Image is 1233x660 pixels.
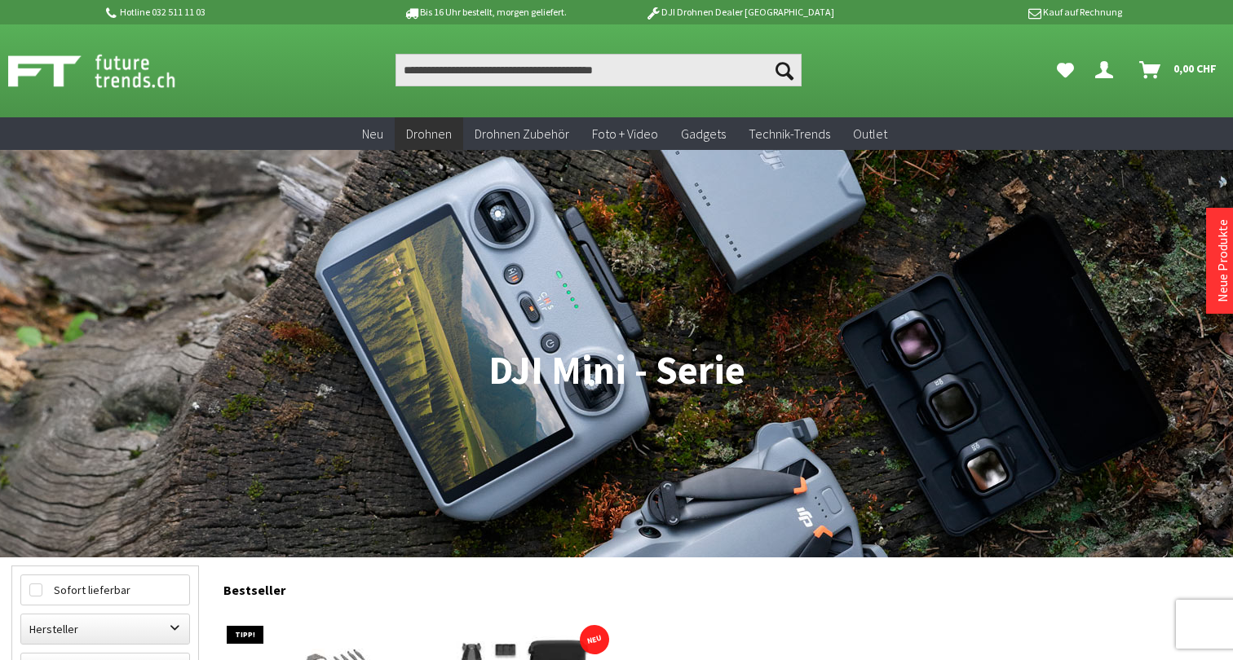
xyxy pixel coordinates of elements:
a: Dein Konto [1089,54,1126,86]
a: Foto + Video [581,117,670,151]
button: Suchen [767,54,802,86]
img: Shop Futuretrends - zur Startseite wechseln [8,51,211,91]
span: 0,00 CHF [1173,55,1217,81]
span: Foto + Video [592,125,658,142]
p: DJI Drohnen Dealer [GEOGRAPHIC_DATA] [612,2,867,22]
p: Kauf auf Rechnung [867,2,1121,22]
a: Outlet [842,117,899,151]
a: Drohnen [395,117,463,151]
div: Bestseller [223,565,1222,606]
h1: DJI Mini - Serie [11,350,1222,391]
label: Hersteller [21,614,189,644]
a: Drohnen Zubehör [463,117,581,151]
a: Gadgets [670,117,737,151]
span: Neu [362,125,383,142]
span: Drohnen [406,125,452,142]
p: Bis 16 Uhr bestellt, morgen geliefert. [357,2,612,22]
label: Sofort lieferbar [21,575,189,605]
span: Technik-Trends [749,125,830,142]
a: Warenkorb [1133,54,1225,86]
a: Neu [351,117,395,151]
span: Gadgets [681,125,726,142]
p: Hotline 032 511 11 03 [103,2,357,22]
input: Produkt, Marke, Kategorie, EAN, Artikelnummer… [396,54,801,86]
a: Meine Favoriten [1049,54,1082,86]
span: Drohnen Zubehör [475,125,569,142]
a: Neue Produkte [1214,219,1231,302]
span: Outlet [853,125,887,142]
a: Technik-Trends [737,117,842,151]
